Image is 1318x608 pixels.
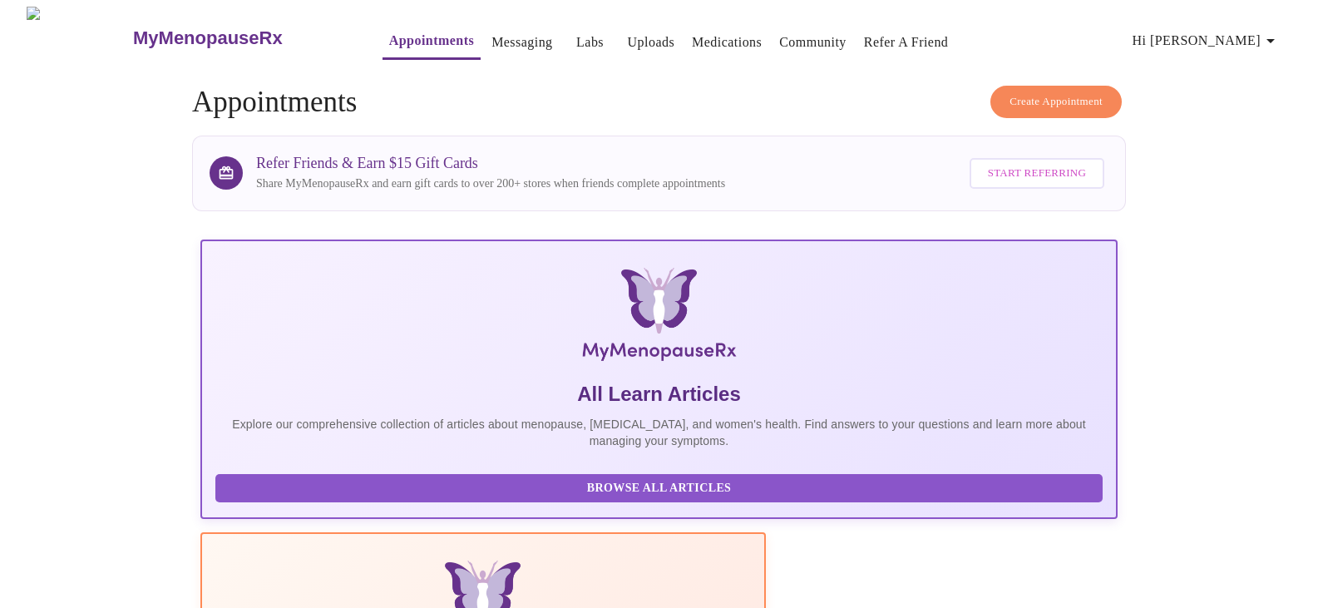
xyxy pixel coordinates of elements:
a: Appointments [389,29,474,52]
a: Refer a Friend [864,31,949,54]
a: Browse All Articles [215,480,1107,494]
a: Messaging [491,31,552,54]
button: Appointments [383,24,481,60]
a: Uploads [628,31,675,54]
a: Labs [576,31,604,54]
a: Community [779,31,847,54]
span: Create Appointment [1009,92,1103,111]
span: Hi [PERSON_NAME] [1133,29,1281,52]
span: Browse All Articles [232,478,1086,499]
button: Labs [564,26,617,59]
button: Start Referring [970,158,1104,189]
img: MyMenopauseRx Logo [27,7,131,69]
button: Hi [PERSON_NAME] [1126,24,1287,57]
button: Uploads [621,26,682,59]
button: Messaging [485,26,559,59]
button: Create Appointment [990,86,1122,118]
button: Refer a Friend [857,26,955,59]
span: Start Referring [988,164,1086,183]
h5: All Learn Articles [215,381,1103,408]
a: Start Referring [965,150,1108,197]
button: Browse All Articles [215,474,1103,503]
h4: Appointments [192,86,1126,119]
button: Medications [685,26,768,59]
p: Share MyMenopauseRx and earn gift cards to over 200+ stores when friends complete appointments [256,175,725,192]
a: MyMenopauseRx [131,9,349,67]
p: Explore our comprehensive collection of articles about menopause, [MEDICAL_DATA], and women's hea... [215,416,1103,449]
a: Medications [692,31,762,54]
h3: MyMenopauseRx [133,27,283,49]
button: Community [773,26,853,59]
img: MyMenopauseRx Logo [353,268,965,368]
h3: Refer Friends & Earn $15 Gift Cards [256,155,725,172]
